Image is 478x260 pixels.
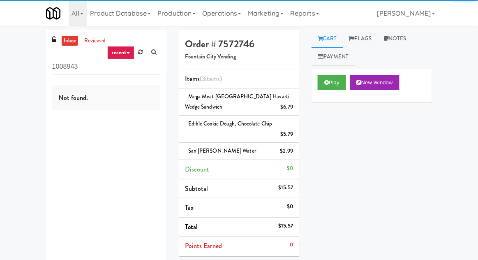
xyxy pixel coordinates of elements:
[279,183,293,193] div: $15.57
[318,75,346,90] button: Play
[82,36,108,46] a: reviewed
[52,59,160,74] input: Search vision orders
[279,221,293,231] div: $15.57
[280,146,293,156] div: $2.99
[185,203,194,212] span: Tax
[206,74,220,84] ng-pluralize: items
[188,120,272,128] span: Edible Cookie Dough, Chocolate Chip
[185,74,222,84] span: Items
[287,163,293,174] div: $0
[281,102,293,112] div: $6.79
[290,240,293,250] div: 0
[312,48,355,66] a: Payment
[185,54,293,60] h5: Fountain City Vending
[378,30,413,48] a: Notes
[287,202,293,212] div: $0
[343,30,378,48] a: Flags
[312,30,343,48] a: Cart
[62,36,79,46] a: inbox
[185,39,293,49] h4: Order # 7572746
[59,93,88,102] span: Not found.
[185,222,198,232] span: Total
[185,165,210,174] span: Discount
[281,129,293,139] div: $5.79
[185,241,222,251] span: Points Earned
[350,75,399,90] button: New Window
[200,74,222,84] span: (3 )
[46,6,60,21] img: Micromart
[188,147,256,155] span: San [PERSON_NAME] Water
[185,184,208,193] span: Subtotal
[107,46,134,59] a: recent
[185,93,290,111] span: Mega Meat [GEOGRAPHIC_DATA] Havarti Wedge Sandwich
